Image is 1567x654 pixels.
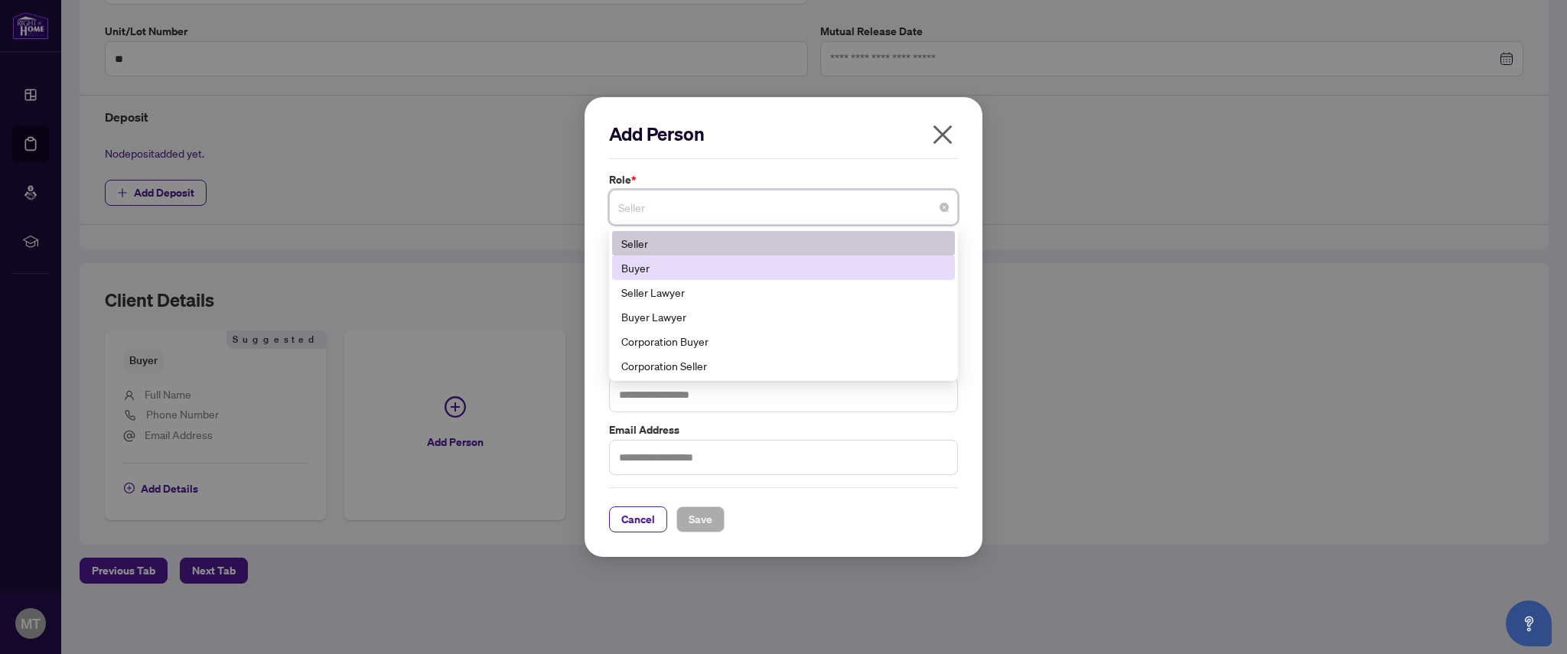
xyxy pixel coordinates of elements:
[621,333,946,350] div: Corporation Buyer
[612,255,955,280] div: Buyer
[621,308,946,325] div: Buyer Lawyer
[609,171,958,188] label: Role
[612,329,955,353] div: Corporation Buyer
[1506,600,1552,646] button: Open asap
[621,259,946,276] div: Buyer
[621,235,946,252] div: Seller
[612,304,955,329] div: Buyer Lawyer
[621,284,946,301] div: Seller Lawyer
[621,357,946,374] div: Corporation Seller
[612,231,955,255] div: Seller
[609,122,958,146] h2: Add Person
[609,506,667,532] button: Cancel
[930,122,955,147] span: close
[618,193,949,222] span: Seller
[612,280,955,304] div: Seller Lawyer
[676,506,725,532] button: Save
[612,353,955,378] div: Corporation Seller
[940,203,949,212] span: close-circle
[609,421,958,438] label: Email Address
[621,507,655,532] span: Cancel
